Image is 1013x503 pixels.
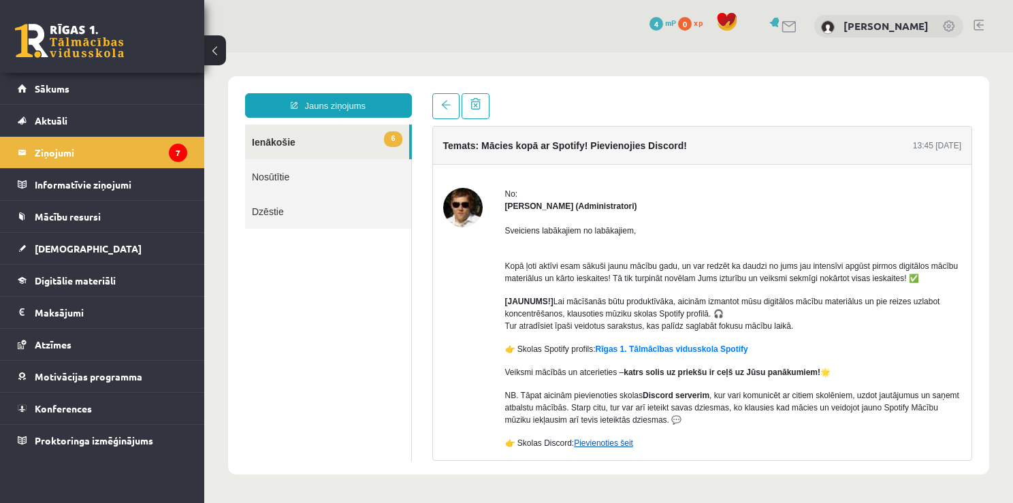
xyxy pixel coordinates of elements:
[301,243,758,280] p: Lai mācīšanās būtu produktīvāka, aicinām izmantot mūsu digitālos mācību materiālus un pie reizes ...
[843,19,929,33] a: [PERSON_NAME]
[18,425,187,456] a: Proktoringa izmēģinājums
[239,135,278,175] img: Ivo Čapiņš
[15,24,124,58] a: Rīgas 1. Tālmācības vidusskola
[180,79,197,95] span: 6
[301,385,758,397] p: 👉 Skolas Discord:
[301,195,758,232] p: Kopā ļoti aktīvi esam sākuši jaunu mācību gadu, un var redzēt ka daudzi no jums jau intensīvi apg...
[35,402,92,415] span: Konferences
[301,149,433,159] strong: [PERSON_NAME] (Administratori)
[35,210,101,223] span: Mācību resursi
[18,105,187,136] a: Aktuāli
[35,242,142,255] span: [DEMOGRAPHIC_DATA]
[18,137,187,168] a: Ziņojumi7
[301,135,758,148] div: No:
[649,17,676,28] a: 4 mP
[18,329,187,360] a: Atzīmes
[709,87,757,99] div: 13:45 [DATE]
[370,386,429,395] a: Pievienoties šeit
[694,17,703,28] span: xp
[35,434,153,447] span: Proktoringa izmēģinājums
[35,370,142,383] span: Motivācijas programma
[35,297,187,328] legend: Maksājumi
[18,233,187,264] a: [DEMOGRAPHIC_DATA]
[18,169,187,200] a: Informatīvie ziņojumi
[301,291,758,303] p: 👉 Skolas Spotify profils:
[18,361,187,392] a: Motivācijas programma
[301,172,758,184] p: Sveiciens labākajiem no labākajiem,
[419,315,616,325] strong: katrs solis uz priekšu ir ceļš uz Jūsu panākumiem!
[391,292,544,302] a: Rīgas 1. Tālmācības vidusskola Spotify
[35,114,67,127] span: Aktuāli
[18,297,187,328] a: Maksājumi
[35,169,187,200] legend: Informatīvie ziņojumi
[18,265,187,296] a: Digitālie materiāli
[18,201,187,232] a: Mācību resursi
[239,88,483,99] h4: Temats: Mācies kopā ar Spotify! Pievienojies Discord!
[41,142,207,176] a: Dzēstie
[169,144,187,162] i: 7
[41,107,207,142] a: Nosūtītie
[649,17,663,31] span: 4
[678,17,692,31] span: 0
[301,244,349,254] strong: [JAUNUMS!]
[18,73,187,104] a: Sākums
[35,274,116,287] span: Digitālie materiāli
[821,20,835,34] img: Mārtiņš Bieziņš
[301,337,758,374] p: NB. Tāpat aicinām pievienoties skolas , kur vari komunicēt ar citiem skolēniem, uzdot jautājumus ...
[665,17,676,28] span: mP
[18,393,187,424] a: Konferences
[35,137,187,168] legend: Ziņojumi
[35,82,69,95] span: Sākums
[35,338,71,351] span: Atzīmes
[41,72,205,107] a: 6Ienākošie
[301,314,758,326] p: Veiksmi mācībās un atcerieties – 🌟
[438,338,505,348] strong: Discord serverim
[41,41,208,65] a: Jauns ziņojums
[678,17,709,28] a: 0 xp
